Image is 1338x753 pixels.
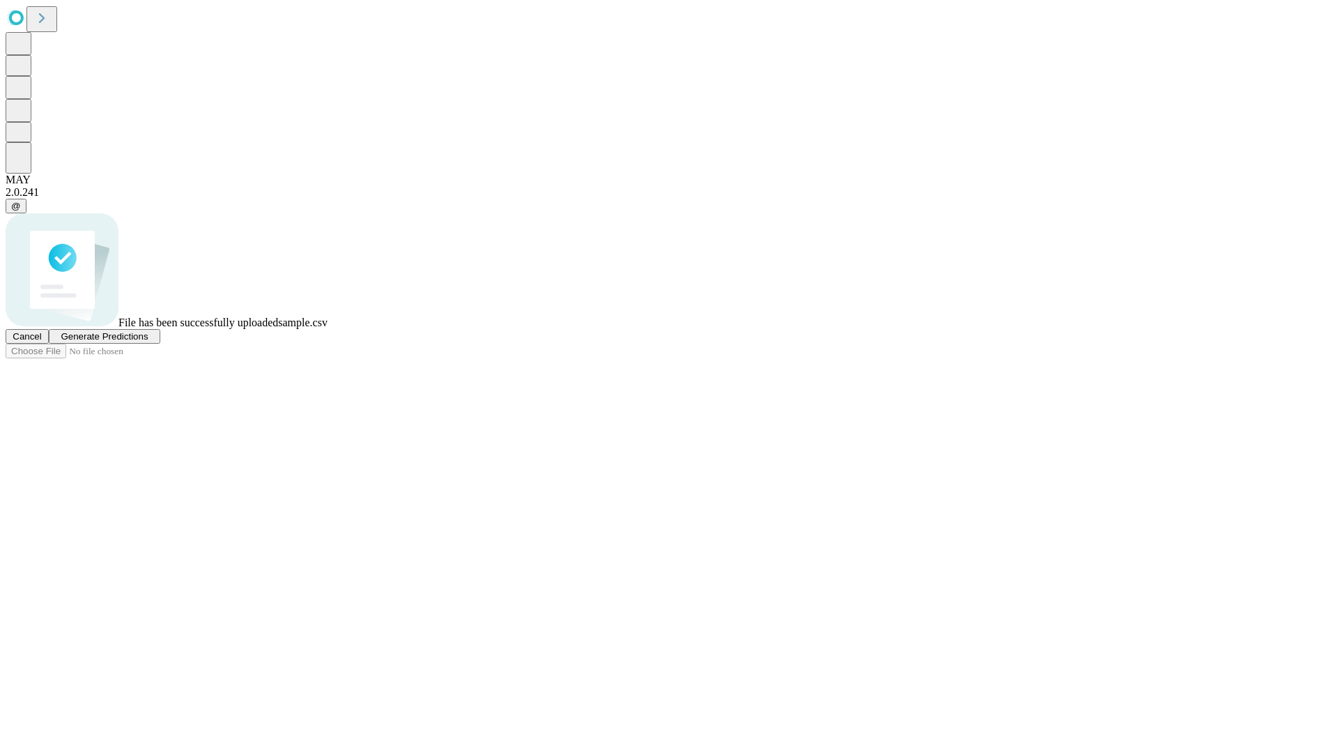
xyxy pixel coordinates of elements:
div: MAY [6,174,1332,186]
span: File has been successfully uploaded [118,317,278,328]
button: Cancel [6,329,49,344]
button: Generate Predictions [49,329,160,344]
span: Generate Predictions [61,331,148,342]
span: sample.csv [278,317,328,328]
span: Cancel [13,331,42,342]
span: @ [11,201,21,211]
button: @ [6,199,26,213]
div: 2.0.241 [6,186,1332,199]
